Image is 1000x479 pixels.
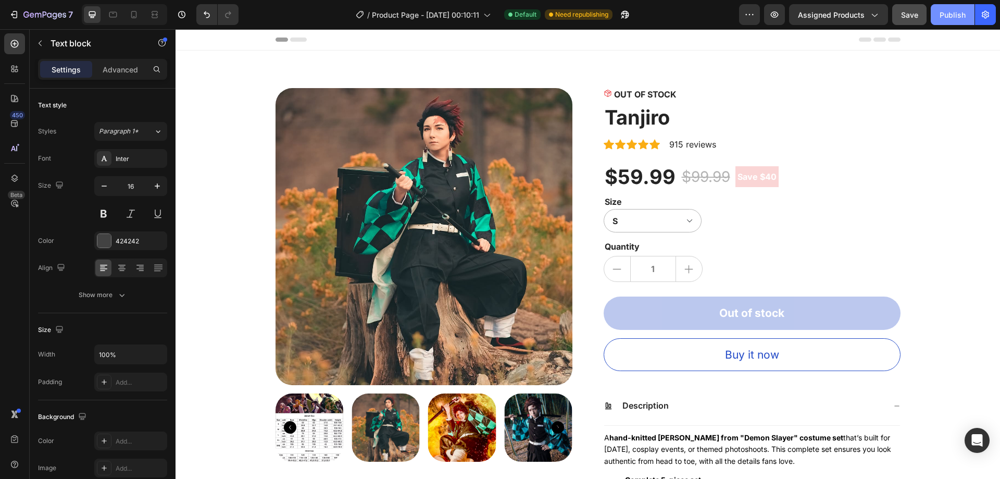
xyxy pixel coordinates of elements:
button: Buy it now [428,309,725,342]
div: Inter [116,154,165,164]
span: Product Page - [DATE] 00:10:11 [372,9,479,20]
div: Buy it now [549,317,604,334]
button: 7 [4,4,78,25]
input: Auto [95,345,167,364]
input: quantity [455,227,501,252]
button: Publish [931,4,974,25]
div: Text style [38,101,67,110]
p: Description [447,371,493,382]
p: Settings [52,64,81,75]
div: Add... [116,464,165,473]
div: Size [38,323,66,337]
button: Paragraph 1* [94,122,167,141]
button: Out of stock [428,267,725,301]
p: 7 [68,8,73,21]
strong: Complete 5-piece set [449,446,526,455]
div: Out of stock [544,276,609,292]
div: Font [38,154,51,163]
div: Padding [38,377,62,387]
button: decrement [429,227,455,252]
div: Show more [79,290,127,300]
div: 424242 [116,237,165,246]
p: Advanced [103,64,138,75]
div: Open Intercom Messenger [965,428,990,453]
div: Image [38,463,56,473]
div: Add... [116,437,165,446]
legend: Size [428,165,447,180]
iframe: Design area [176,29,1000,479]
h2: Tanjiro [428,76,725,102]
div: Width [38,350,55,359]
div: Color [38,236,54,245]
span: Need republishing [555,10,608,19]
div: $99.99 [505,136,556,159]
div: Undo/Redo [196,4,239,25]
div: 450 [10,111,25,119]
div: Styles [38,127,56,136]
span: Paragraph 1* [99,127,139,136]
span: Assigned Products [798,9,865,20]
div: Align [38,261,67,275]
div: Beta [8,191,25,199]
p: 915 reviews [494,109,541,121]
button: Assigned Products [789,4,888,25]
button: Save [892,4,927,25]
span: / [367,9,370,20]
div: Publish [940,9,966,20]
div: Color [38,436,54,446]
p: OUT OF STOCK [439,59,501,71]
button: Show more [38,286,167,304]
p: Text block [51,37,139,50]
div: Add... [116,378,165,387]
button: Carousel Next Arrow [376,392,389,404]
span: Default [515,10,536,19]
pre: Save $40 [560,137,603,158]
p: A that’s built for [DATE], cosplay events, or themed photoshoots. This complete set ensures you l... [429,404,716,436]
div: Background [38,410,89,424]
div: Quantity [428,210,725,225]
span: Save [901,10,918,19]
button: increment [501,227,527,252]
div: Size [38,179,66,193]
div: $59.99 [428,135,501,161]
strong: hand-knitted [PERSON_NAME] from "Demon Slayer" costume set [434,404,668,413]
